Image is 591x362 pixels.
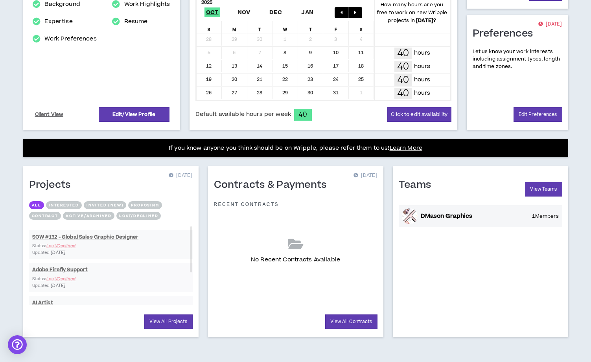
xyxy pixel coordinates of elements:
[197,21,222,33] div: S
[414,75,431,84] p: hours
[8,335,27,354] div: Open Intercom Messenger
[402,208,418,224] img: default-talent-banner.png
[387,107,451,122] button: Click to edit availability
[538,20,562,28] p: [DATE]
[29,179,77,191] h1: Projects
[374,1,450,24] p: How many hours are you free to work on new Wripple projects in
[169,172,192,180] p: [DATE]
[44,17,72,26] a: Expertise
[399,205,562,227] a: DMason Graphics1Members
[124,17,148,26] a: Resume
[353,172,377,180] p: [DATE]
[214,201,279,208] p: Recent Contracts
[116,212,161,220] button: Lost/Declined
[84,201,126,209] button: Invited (new)
[169,143,422,153] p: If you know anyone you think should be on Wripple, please refer them to us!
[399,179,437,191] h1: Teams
[128,201,162,209] button: Proposing
[29,212,61,220] button: Contract
[349,21,374,33] div: S
[414,89,431,97] p: hours
[44,34,96,44] a: Work Preferences
[99,107,169,122] a: Edit/View Profile
[222,21,247,33] div: M
[34,108,65,121] a: Client View
[63,212,114,220] button: Active/Archived
[268,7,284,17] span: Dec
[236,7,252,17] span: Nov
[247,21,273,33] div: T
[29,201,44,209] button: All
[214,179,333,191] h1: Contracts & Payments
[325,314,377,329] a: View All Contracts
[195,110,291,119] span: Default available hours per week
[473,28,539,40] h1: Preferences
[272,21,298,33] div: W
[532,213,559,219] p: 1 Members
[204,7,220,17] span: Oct
[323,21,349,33] div: F
[414,49,431,57] p: hours
[414,62,431,71] p: hours
[473,48,562,71] p: Let us know your work interests including assignment types, length and time zones.
[144,314,193,329] a: View All Projects
[416,17,436,24] b: [DATE] ?
[525,182,562,197] a: View Teams
[251,255,340,264] p: No Recent Contracts Available
[300,7,315,17] span: Jan
[421,212,473,221] p: DMason Graphics
[298,21,324,33] div: T
[514,107,562,122] a: Edit Preferences
[390,144,422,152] a: Learn More
[46,201,82,209] button: Interested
